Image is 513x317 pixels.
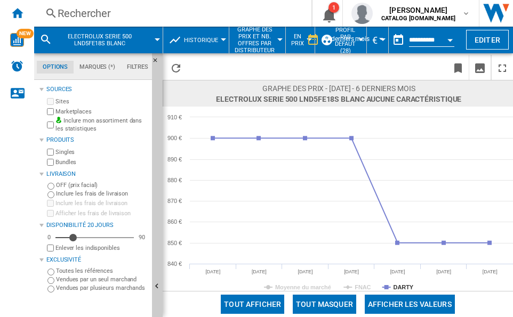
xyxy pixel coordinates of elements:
[47,108,54,115] input: Marketplaces
[167,198,182,204] tspan: 870 €
[39,27,157,53] div: ELECTROLUX SERIE 500 LND5FE18S BLANC
[492,55,513,80] button: Plein écran
[58,6,284,21] div: Rechercher
[55,232,134,243] md-slider: Disponibilité
[47,149,54,156] input: Singles
[57,33,142,47] span: ELECTROLUX SERIE 500 LND5FE18S BLANC
[335,27,356,54] span: Profil par défaut (28)
[55,244,148,252] label: Enlever les indisponibles
[56,275,148,283] label: Vendues par un seul marchand
[10,33,24,47] img: wise-card.svg
[167,177,182,183] tspan: 880 €
[47,245,54,251] input: Afficher les frais de livraison
[235,26,275,54] span: Graphe des prix et nb. offres par distributeur
[55,158,148,166] label: Bundles
[440,29,460,48] button: Open calendar
[184,27,223,53] button: Historique
[47,98,54,105] input: Sites
[167,135,182,141] tspan: 900 €
[55,97,148,105] label: Sites
[56,267,148,275] label: Toutes les références
[275,284,331,290] tspan: Moyenne du marché
[167,218,182,225] tspan: 860 €
[136,233,148,241] div: 90
[355,284,371,290] tspan: FNAC
[17,29,34,38] span: NEW
[325,31,388,49] md-select: REPORTS.WIZARD.STEPS.REPORT.STEPS.REPORT_OPTIONS.PERIOD: 6 derniers mois
[47,183,54,190] input: OFF (prix facial)
[47,118,54,132] input: Inclure mon assortiment dans les statistiques
[55,148,148,156] label: Singles
[46,136,148,144] div: Produits
[169,27,223,53] div: Historique
[46,170,148,178] div: Livraison
[381,5,455,15] span: [PERSON_NAME]
[291,27,309,53] button: En prix
[47,200,54,207] input: Inclure les frais de livraison
[298,269,313,274] tspan: [DATE]
[55,108,148,116] label: Marketplaces
[37,61,74,74] md-tab-item: Options
[152,53,165,72] button: Masquer
[46,85,148,94] div: Sources
[74,61,121,74] md-tab-item: Marques (*)
[447,55,469,80] button: Créer un favoris
[291,33,304,47] span: En prix
[165,55,187,80] button: Recharger
[47,159,54,166] input: Bundles
[46,221,148,230] div: Disponibilité 20 Jours
[436,269,451,274] tspan: [DATE]
[388,29,409,51] button: md-calendar
[214,94,463,115] span: ELECTROLUX SERIE 500 LND5FE18S BLANC Aucune caractéristique Aucune marque
[167,240,182,246] tspan: 850 €
[328,2,339,13] div: 1
[46,256,148,264] div: Exclusivité
[205,269,220,274] tspan: [DATE]
[167,114,182,120] tspan: 910 €
[56,181,148,189] label: OFF (prix facial)
[235,27,280,53] button: Graphe des prix et nb. offres par distributeur
[335,27,361,53] button: Profil par défaut (28)
[55,199,148,207] label: Inclure les frais de livraison
[252,269,267,274] tspan: [DATE]
[469,55,491,80] button: Télécharger en image
[45,233,53,241] div: 0
[214,83,463,94] span: Graphe des prix - [DATE] - 6 derniers mois
[121,61,154,74] md-tab-item: Filtres
[11,60,23,72] img: alerts-logo.svg
[344,269,359,274] tspan: [DATE]
[167,261,182,267] tspan: 840 €
[56,284,148,292] label: Vendues par plusieurs marchands
[320,27,361,53] div: Profil par défaut (28)
[55,117,148,133] label: Inclure mon assortiment dans les statistiques
[390,269,405,274] tspan: [DATE]
[483,269,498,274] tspan: [DATE]
[47,277,54,284] input: Vendues par un seul marchand
[167,156,182,162] tspan: 890 €
[55,209,148,217] label: Afficher les frais de livraison
[381,15,455,22] b: CATALOG [DOMAIN_NAME]
[326,35,370,43] div: 6 derniers mois
[47,269,54,275] input: Toutes les références
[466,30,509,50] button: Editer
[47,286,54,292] input: Vendues par plusieurs marchands
[56,190,148,198] label: Inclure les frais de livraison
[184,37,218,44] span: Historique
[47,191,54,198] input: Inclure les frais de livraison
[394,284,414,290] tspan: DARTY
[55,117,62,123] img: mysite-bg-18x18.png
[367,27,389,53] md-menu: Currency
[293,295,356,314] button: Tout masquer
[57,27,153,53] button: ELECTROLUX SERIE 500 LND5FE18S BLANC
[221,295,284,314] button: Tout afficher
[372,27,383,53] button: €
[351,3,373,24] img: profile.jpg
[47,210,54,217] input: Afficher les frais de livraison
[365,295,455,314] button: Afficher les valeurs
